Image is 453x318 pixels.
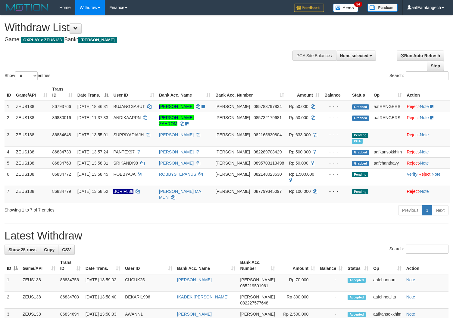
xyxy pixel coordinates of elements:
a: Note [420,132,429,137]
td: · [404,186,450,203]
span: [PERSON_NAME] [215,115,250,120]
a: Note [406,295,415,299]
span: [PERSON_NAME] [215,132,250,137]
td: · [404,112,450,129]
div: Showing 1 to 7 of 7 entries [5,205,184,213]
td: DEKARI1996 [123,292,175,309]
span: Copy 085732179681 to clipboard [254,115,282,120]
span: Accepted [348,312,366,317]
span: CSV [62,247,71,252]
th: Trans ID: activate to sort column ascending [50,84,75,101]
span: Copy 082148023530 to clipboard [254,172,282,177]
label: Search: [389,71,448,80]
a: Reject [407,132,419,137]
th: Date Trans.: activate to sort column descending [75,84,111,101]
span: 34 [354,2,362,7]
span: Copy 082289708429 to clipboard [254,150,282,154]
span: Pending [352,133,368,138]
span: Grabbed [352,116,369,121]
a: Note [432,172,441,177]
span: PANTEX97 [113,150,135,154]
a: Note [420,189,429,194]
th: Status: activate to sort column ascending [345,257,371,274]
span: ANDIKAARPN [113,115,141,120]
span: [PERSON_NAME] [240,295,275,299]
th: Bank Acc. Name: activate to sort column ascending [157,84,213,101]
span: 86834763 [52,161,71,165]
td: 1 [5,101,14,112]
span: ROBBYAJA [113,172,135,177]
span: Copy 082165630804 to clipboard [254,132,282,137]
td: · [404,146,450,157]
span: Grabbed [352,150,369,155]
td: 6 [5,168,14,186]
div: - - - [324,115,347,121]
a: [PERSON_NAME] [177,277,212,282]
a: Note [420,161,429,165]
td: aafchannun [371,274,404,292]
span: 86834648 [52,132,71,137]
td: Rp 70,000 [277,274,317,292]
a: [PERSON_NAME] [159,161,194,165]
td: Rp 300,000 [277,292,317,309]
span: [DATE] 18:46:31 [77,104,108,109]
span: [DATE] 13:57:24 [77,150,108,154]
div: - - - [324,171,347,177]
span: Rp 633.000 [289,132,311,137]
a: Note [406,277,415,282]
img: MOTION_logo.png [5,3,50,12]
a: Reject [407,104,419,109]
span: 86793766 [52,104,71,109]
td: ZEUS138 [14,157,50,168]
th: Op: activate to sort column ascending [371,257,404,274]
span: Rp 1.500.000 [289,172,314,177]
a: Copy [40,245,58,255]
span: SUPRIYADIAJH [113,132,144,137]
span: Accepted [348,295,366,300]
a: Show 25 rows [5,245,40,255]
span: Copy 082227577648 to clipboard [240,301,268,305]
div: - - - [324,103,347,110]
span: Rp 50.000 [289,104,308,109]
a: Reject [407,161,419,165]
td: CUCUK25 [123,274,175,292]
a: Note [420,150,429,154]
td: ZEUS138 [14,168,50,186]
span: [PERSON_NAME] [240,312,275,316]
select: Showentries [15,71,38,80]
span: OXPLAY > ZEUS138 [21,37,64,43]
a: [PERSON_NAME] [159,104,194,109]
a: [PERSON_NAME] [177,312,212,316]
td: 86834756 [58,274,83,292]
span: [DATE] 13:58:45 [77,172,108,177]
div: PGA Site Balance / [292,51,336,61]
td: ZEUS138 [14,101,50,112]
span: Grabbed [352,104,369,110]
td: aafkansokkhim [371,146,405,157]
td: aafchhealita [371,292,404,309]
th: Game/API: activate to sort column ascending [14,84,50,101]
label: Search: [389,245,448,254]
span: None selected [340,53,369,58]
a: Next [432,205,448,215]
span: Nama rekening ada tanda titik/strip, harap diedit [113,189,133,194]
span: [PERSON_NAME] [240,277,275,282]
span: [PERSON_NAME] [215,172,250,177]
td: ZEUS138 [14,112,50,129]
img: panduan.png [367,4,398,12]
span: Pending [352,189,368,194]
td: aafRANGERS [371,101,405,112]
input: Search: [406,71,448,80]
th: Trans ID: activate to sort column ascending [58,257,83,274]
span: Copy [44,247,55,252]
td: · [404,157,450,168]
th: Date Trans.: activate to sort column ascending [83,257,123,274]
span: [PERSON_NAME] [215,150,250,154]
span: BUJANGGABUT [113,104,145,109]
a: Reject [418,172,430,177]
td: ZEUS138 [20,274,58,292]
td: ZEUS138 [20,292,58,309]
span: Rp 100.000 [289,189,311,194]
td: ZEUS138 [14,186,50,203]
a: Stop [427,61,444,71]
